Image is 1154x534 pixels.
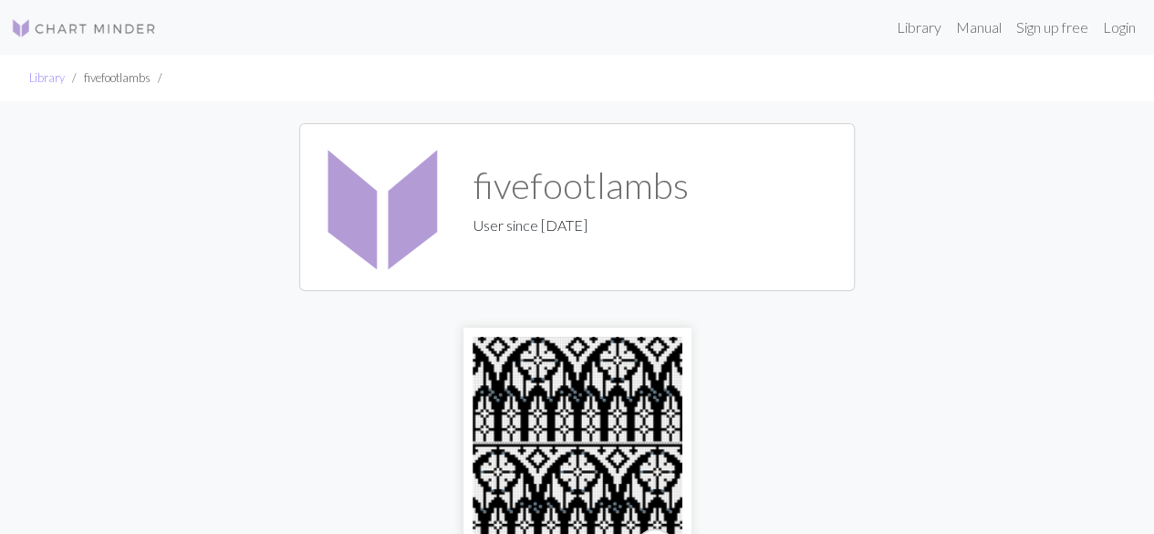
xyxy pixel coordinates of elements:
[889,9,949,46] a: Library
[473,163,689,207] h1: fivefootlambs
[315,139,452,276] img: fivefootlambs
[473,215,689,236] p: User since [DATE]
[1096,9,1143,46] a: Login
[473,431,682,448] a: tracery
[1009,9,1096,46] a: Sign up free
[65,69,151,87] li: fivefootlambs
[949,9,1009,46] a: Manual
[11,17,157,39] img: Logo
[29,70,65,85] a: Library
